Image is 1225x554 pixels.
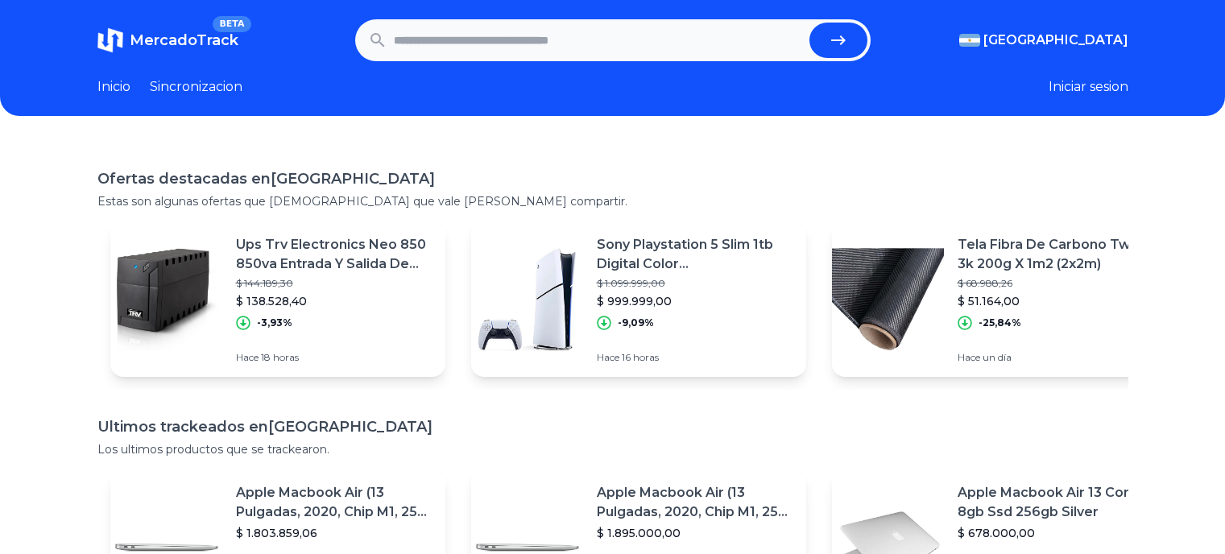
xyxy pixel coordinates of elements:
[236,483,432,522] p: Apple Macbook Air (13 Pulgadas, 2020, Chip M1, 256 Gb De Ssd, 8 Gb De Ram) - Plata
[110,222,445,377] a: Featured imageUps Trv Electronics Neo 850 850va Entrada Y Salida De 220v Negro Con Software$ 144....
[97,193,1128,209] p: Estas son algunas ofertas que [DEMOGRAPHIC_DATA] que vale [PERSON_NAME] compartir.
[597,483,793,522] p: Apple Macbook Air (13 Pulgadas, 2020, Chip M1, 256 Gb De Ssd, 8 Gb De Ram) - Plata
[97,27,123,53] img: MercadoTrack
[958,525,1154,541] p: $ 678.000,00
[130,31,238,49] span: MercadoTrack
[110,243,223,356] img: Featured image
[150,77,242,97] a: Sincronizacion
[471,222,806,377] a: Featured imageSony Playstation 5 Slim 1tb Digital Color [PERSON_NAME]$ 1.099.999,00$ 999.999,00-9...
[832,222,1167,377] a: Featured imageTela Fibra De Carbono Twill 3k 200g X 1m2 (2x2m)$ 68.988,26$ 51.164,00-25,84%Hace u...
[618,316,654,329] p: -9,09%
[597,525,793,541] p: $ 1.895.000,00
[597,293,793,309] p: $ 999.999,00
[958,293,1154,309] p: $ 51.164,00
[959,31,1128,50] button: [GEOGRAPHIC_DATA]
[257,316,292,329] p: -3,93%
[97,77,130,97] a: Inicio
[597,277,793,290] p: $ 1.099.999,00
[597,351,793,364] p: Hace 16 horas
[97,415,1128,438] h1: Ultimos trackeados en [GEOGRAPHIC_DATA]
[97,441,1128,457] p: Los ultimos productos que se trackearon.
[958,277,1154,290] p: $ 68.988,26
[1049,77,1128,97] button: Iniciar sesion
[979,316,1021,329] p: -25,84%
[236,277,432,290] p: $ 144.189,30
[832,243,945,356] img: Featured image
[97,167,1128,190] h1: Ofertas destacadas en [GEOGRAPHIC_DATA]
[983,31,1128,50] span: [GEOGRAPHIC_DATA]
[958,235,1154,274] p: Tela Fibra De Carbono Twill 3k 200g X 1m2 (2x2m)
[236,525,432,541] p: $ 1.803.859,06
[597,235,793,274] p: Sony Playstation 5 Slim 1tb Digital Color [PERSON_NAME]
[236,351,432,364] p: Hace 18 horas
[236,293,432,309] p: $ 138.528,40
[958,483,1154,522] p: Apple Macbook Air 13 Core I5 8gb Ssd 256gb Silver
[471,243,584,356] img: Featured image
[97,27,238,53] a: MercadoTrackBETA
[958,351,1154,364] p: Hace un día
[213,16,250,32] span: BETA
[236,235,432,274] p: Ups Trv Electronics Neo 850 850va Entrada Y Salida De 220v Negro Con Software
[959,34,980,47] img: Argentina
